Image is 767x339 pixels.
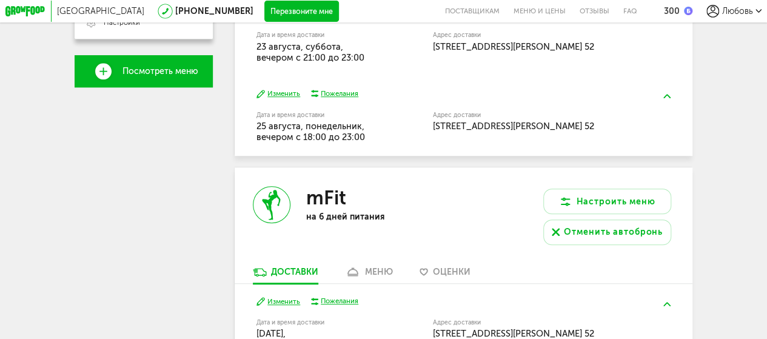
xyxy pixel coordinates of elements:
span: [STREET_ADDRESS][PERSON_NAME] 52 [433,41,594,52]
div: Доставки [271,267,318,277]
img: bonus_b.cdccf46.png [684,7,692,15]
span: [STREET_ADDRESS][PERSON_NAME] 52 [433,121,594,132]
span: 23 августа, суббота, вечером c 21:00 до 23:00 [256,41,364,64]
span: 25 августа, понедельник, вечером c 18:00 до 23:00 [256,121,365,143]
span: Посмотреть меню [122,67,198,76]
a: Доставки [247,266,323,283]
label: Адрес доставки [433,32,632,38]
div: меню [365,267,393,277]
a: [PHONE_NUMBER] [175,6,253,16]
button: Пожелания [311,89,358,99]
label: Адрес доставки [433,112,632,118]
label: Дата и время доставки [256,112,378,118]
span: Настройки [104,18,140,28]
a: меню [340,266,398,283]
div: 300 [664,6,680,16]
button: Отменить автобронь [543,220,671,245]
button: Пожелания [311,297,358,306]
img: arrow-up-green.5eb5f82.svg [663,302,671,306]
a: Посмотреть меню [75,55,213,87]
button: Изменить [256,297,300,306]
button: Настроить меню [543,189,671,214]
span: [GEOGRAPHIC_DATA] [57,6,144,16]
span: [STREET_ADDRESS][PERSON_NAME] 52 [433,328,594,339]
p: на 6 дней питания [306,212,444,222]
a: Оценки [414,266,476,283]
label: Дата и время доставки [256,32,378,38]
button: Перезвоните мне [264,1,339,22]
label: Адрес доставки [433,320,632,326]
a: Настройки [75,7,213,39]
div: Пожелания [321,89,358,99]
img: arrow-up-green.5eb5f82.svg [663,94,671,98]
span: Оценки [433,267,471,277]
button: Изменить [256,89,300,98]
span: Любовь [722,6,752,16]
div: Отменить автобронь [564,226,663,238]
label: Дата и время доставки [256,320,378,326]
h3: mFit [306,186,346,209]
div: Пожелания [321,297,358,306]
